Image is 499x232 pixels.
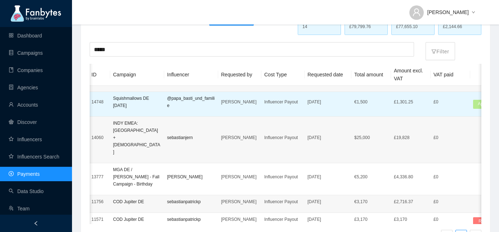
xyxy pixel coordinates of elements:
[9,206,30,211] a: usergroup-addTeam
[221,173,259,180] p: [PERSON_NAME]
[307,173,349,180] p: [DATE]
[167,173,215,180] p: [PERSON_NAME]
[261,64,305,86] th: Cost Type
[167,198,215,205] p: sebastianpatrickp
[9,50,43,56] a: databaseCampaigns
[218,64,261,86] th: Requested by
[33,221,39,226] span: left
[307,134,349,141] p: [DATE]
[89,64,110,86] th: ID
[412,8,421,17] span: user
[264,134,302,141] p: Influencer Payout
[351,64,391,86] th: Total amount
[9,67,43,73] a: bookCompanies
[264,98,302,106] p: Influencer Payout
[354,134,388,141] p: $ 25,000
[91,216,107,223] p: 11571
[443,23,462,30] span: £2,144.66
[9,33,42,39] a: appstoreDashboard
[305,64,351,86] th: Requested date
[433,98,467,106] p: £0
[164,64,218,86] th: Influencer
[472,10,475,15] span: down
[9,154,59,160] a: starInfluencers Search
[113,198,161,205] p: COD Jupiter DE
[264,198,302,205] p: Influencer Payout
[113,166,161,188] p: MGA DE / [PERSON_NAME] - Fall Campaign - Birthday
[426,42,455,60] button: filterFilter
[113,216,161,223] p: COD Jupiter DE
[167,216,215,223] p: sebastianpatrickp
[394,198,428,205] p: £2,716.37
[9,102,38,108] a: userAccounts
[113,95,161,109] p: Squishmallows DE [DATE]
[110,64,164,86] th: Campaign
[91,98,107,106] p: 14748
[431,64,470,86] th: VAT paid
[9,119,37,125] a: radar-chartDiscover
[349,23,371,30] span: £79,799.76
[264,173,302,180] p: Influencer Payout
[396,23,418,30] span: £77,655.10
[433,216,467,223] p: £0
[433,198,467,205] p: £0
[354,216,388,223] p: £ 3,170
[307,216,349,223] p: [DATE]
[221,216,259,223] p: [PERSON_NAME]
[113,120,161,156] p: INDY EMEA: [GEOGRAPHIC_DATA] + [DEMOGRAPHIC_DATA]
[221,98,259,106] p: [PERSON_NAME]
[167,95,215,109] p: @papa_basti_und_familie
[91,198,107,205] p: 11756
[91,173,107,180] p: 13777
[91,134,107,141] p: 14060
[404,4,481,15] button: [PERSON_NAME]down
[354,198,388,205] p: € 3,170
[433,134,467,141] p: £0
[307,198,349,205] p: [DATE]
[354,98,388,106] p: € 1,500
[221,198,259,205] p: [PERSON_NAME]
[433,173,467,180] p: £0
[9,137,42,142] a: starInfluencers
[431,49,436,54] span: filter
[9,171,40,177] a: pay-circlePayments
[394,98,428,106] p: £1,301.25
[354,173,388,180] p: € 5,200
[394,173,428,180] p: £4,336.80
[9,188,44,194] a: searchData Studio
[394,216,428,223] p: £3,170
[9,85,38,90] a: containerAgencies
[264,216,302,223] p: Influencer Payout
[391,64,431,86] th: Amount excl. VAT
[221,134,259,141] p: [PERSON_NAME]
[307,98,349,106] p: [DATE]
[394,134,428,141] p: £19,828
[427,8,469,16] span: [PERSON_NAME]
[302,24,307,29] span: 14
[167,134,215,141] p: sebastianjern
[431,44,449,55] p: Filter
